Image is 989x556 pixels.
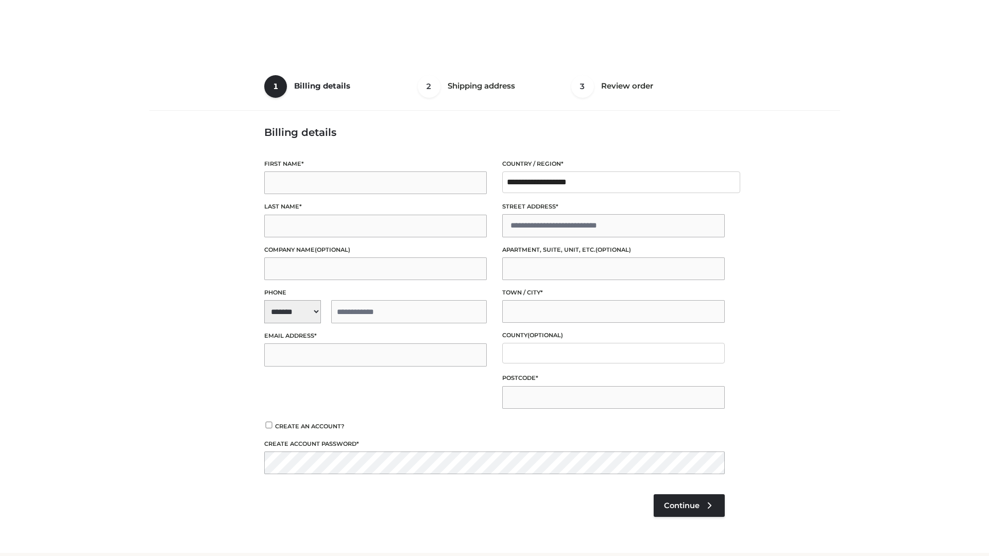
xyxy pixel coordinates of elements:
span: Create an account? [275,423,345,430]
label: County [502,331,725,340]
label: Town / City [502,288,725,298]
span: 3 [571,75,594,98]
label: Email address [264,331,487,341]
label: Last name [264,202,487,212]
input: Create an account? [264,422,274,428]
span: Billing details [294,81,350,91]
span: Review order [601,81,653,91]
a: Continue [654,494,725,517]
label: Phone [264,288,487,298]
span: Shipping address [448,81,515,91]
label: Postcode [502,373,725,383]
span: (optional) [527,332,563,339]
h3: Billing details [264,126,725,138]
span: 1 [264,75,287,98]
label: Street address [502,202,725,212]
span: Continue [664,501,700,510]
span: (optional) [315,246,350,253]
label: Country / Region [502,159,725,169]
span: (optional) [595,246,631,253]
label: Create account password [264,439,725,449]
label: Company name [264,245,487,255]
span: 2 [418,75,440,98]
label: First name [264,159,487,169]
label: Apartment, suite, unit, etc. [502,245,725,255]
